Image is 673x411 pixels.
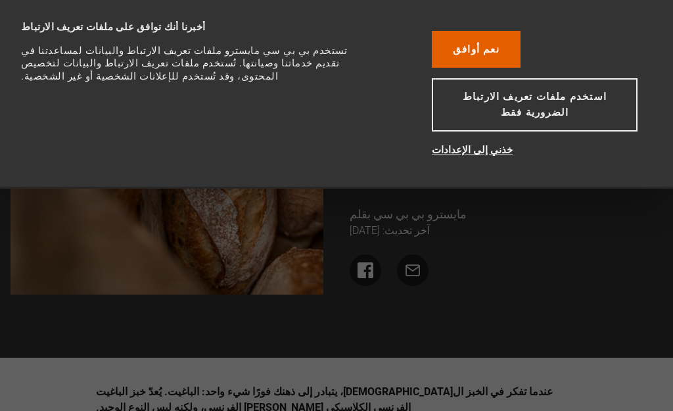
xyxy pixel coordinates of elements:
[463,91,607,118] font: استخدم ملفات تعريف الارتباط الضرورية فقط
[432,78,638,132] button: استخدم ملفات تعريف الارتباط الضرورية فقط
[21,45,347,82] font: تستخدم بي بي سي مايسترو ملفات تعريف الارتباط والبيانات لمساعدتنا في تقديم خدماتنا وصيانتها. تُستخ...
[350,207,371,221] font: بقلم
[453,43,499,55] font: نعم أوافق
[350,224,430,237] font: آخر تحديث: [DATE]
[21,21,205,33] font: أخبرنا أنك توافق على ملفات تعريف الارتباط
[432,142,642,158] button: خذني إلى الإعدادات
[432,31,521,68] button: نعم أوافق
[432,144,513,156] font: خذني إلى الإعدادات
[373,207,467,221] font: مايسترو بي بي سي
